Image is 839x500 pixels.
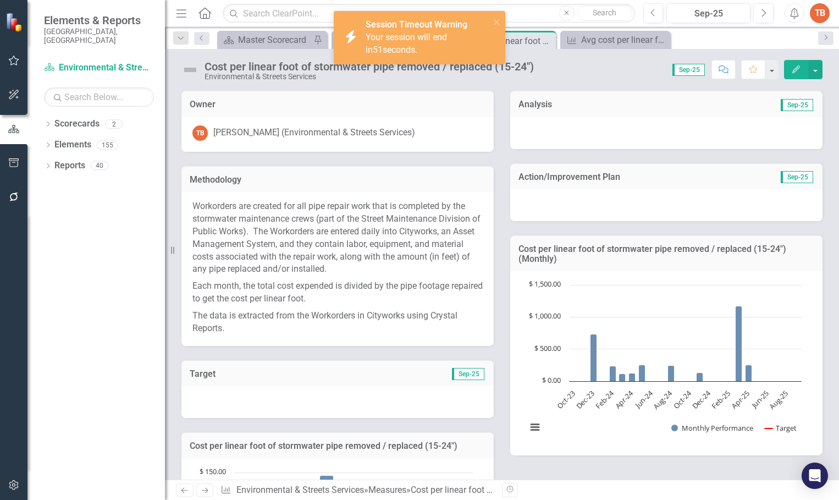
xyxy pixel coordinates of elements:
div: Cost per linear foot of stormwater pipe removed / replaced (15-24") [205,61,534,73]
path: Apr-24, 127.00175. Monthly Performance. [629,373,636,382]
text: Dec-23 [574,388,597,411]
text: Aug-25 [768,388,791,411]
h3: Analysis [518,100,666,109]
div: 2 [105,119,123,129]
text: Oct-23 [555,388,577,410]
h3: Owner [190,100,485,109]
text: $ 1,000.00 [529,311,561,321]
div: Cost per linear foot of stormwater pipe removed / replaced (15-24") [411,485,670,495]
text: Dec-24 [690,388,713,411]
text: $ 500.00 [534,343,561,353]
div: Cost per linear foot of stormwater pipe removed / replaced (15-24") [467,34,553,48]
img: ClearPoint Strategy [5,13,25,32]
div: Environmental & Streets Services [205,73,534,81]
div: » » [220,484,494,497]
a: Scorecards [54,118,100,130]
span: Elements & Reports [44,14,154,27]
h3: Methodology [190,175,485,185]
a: Reports [54,160,85,172]
small: [GEOGRAPHIC_DATA], [GEOGRAPHIC_DATA] [44,27,154,45]
div: 40 [91,161,108,171]
path: Aug-24, 241.159375. Monthly Performance. [668,366,675,382]
text: $ 150.00 [200,466,226,476]
strong: Session Timeout Warning [366,19,467,30]
text: Jun-24 [632,388,655,411]
div: TB [192,125,208,141]
span: Sep-25 [672,64,705,76]
h3: Cost per linear foot of stormwater pipe removed / replaced (15-24") [190,441,485,451]
path: Mar-24, 114.82833333. Monthly Performance. [619,374,626,382]
a: Master Scorecard [220,33,311,47]
button: View chart menu, Chart [527,420,543,435]
button: Show Target [765,423,797,433]
a: Environmental & Streets Services [44,62,154,74]
path: May-24, 256.63660714. Monthly Performance. [639,365,645,382]
span: Search [593,8,616,17]
path: Dec-23, 732.3735. Monthly Performance. [590,334,597,382]
button: Sep-25 [666,3,750,23]
div: 155 [97,140,118,150]
text: Oct-24 [671,388,694,411]
text: Apr-25 [729,388,751,410]
text: Feb-25 [709,388,732,411]
path: Nov-24, 133.10166667. Monthly Performance. [697,373,703,382]
a: Avg cost per linear foot for street ditching [563,33,667,47]
p: Each month, the total cost expended is divided by the pipe footage repaired to get the cost per l... [192,278,483,307]
button: TB [810,3,830,23]
button: Search [577,6,632,21]
a: Measures [368,485,406,495]
div: Open Intercom Messenger [802,463,828,489]
div: Sep-25 [670,7,747,20]
p: Workorders are created for all pipe repair work that is completed by the stormwater maintenance c... [192,200,483,278]
text: Jun-25 [749,388,771,410]
svg: Interactive chart [521,279,807,444]
span: 51 [373,45,383,55]
text: $ 0.00 [542,375,561,385]
path: Mar-25, 1,166.16125. Monthly Performance. [736,306,742,382]
div: Chart. Highcharts interactive chart. [521,279,812,444]
text: Aug-24 [651,388,674,411]
span: Sep-25 [781,171,813,183]
a: Elements [54,139,91,151]
h3: Action/Improvement Plan [518,172,741,182]
text: Feb-24 [593,388,616,411]
span: Sep-25 [781,99,813,111]
div: [PERSON_NAME] (Environmental & Streets Services) [213,127,415,139]
h3: Target [190,369,318,379]
input: Search ClearPoint... [223,4,634,23]
p: The data is extracted from the Workorders in Cityworks using Crystal Reports. [192,307,483,335]
div: Master Scorecard [238,33,311,47]
path: Feb-24, 235.4975. Monthly Performance. [610,366,616,382]
path: Apr-25, 249.349375. Monthly Performance. [746,365,752,382]
img: Not Defined [181,61,199,79]
text: $ 1,500.00 [529,279,561,289]
span: Sep-25 [452,368,484,380]
span: Your session will end in seconds. [366,32,447,55]
div: Avg cost per linear foot for street ditching [581,33,667,47]
input: Search Below... [44,87,154,107]
a: Environmental & Streets Services [236,485,364,495]
h3: Cost per linear foot of stormwater pipe removed / replaced (15-24") (Monthly) [518,244,814,263]
button: close [493,15,501,28]
text: Apr-24 [613,388,636,411]
button: Show Monthly Performance [671,423,753,433]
